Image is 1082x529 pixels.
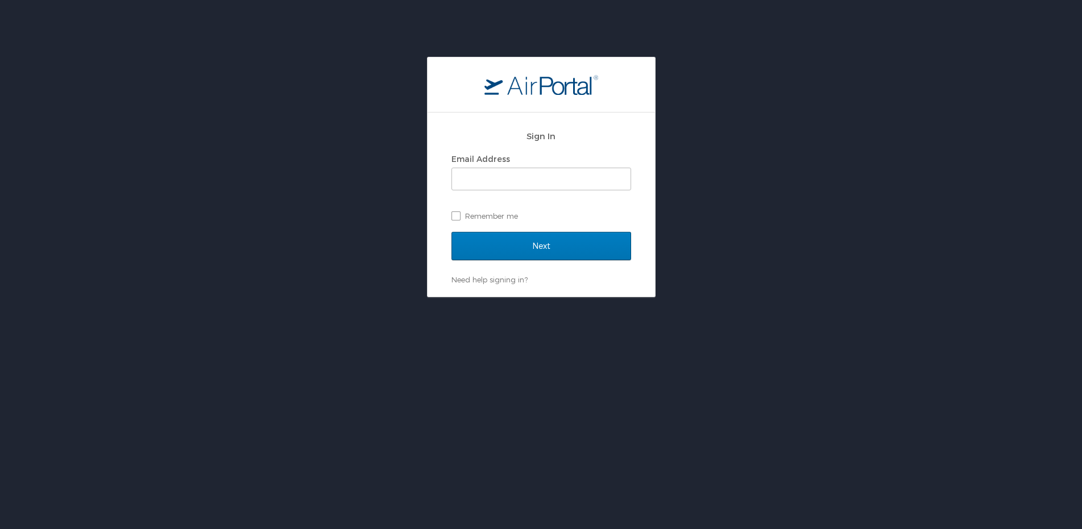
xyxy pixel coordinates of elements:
img: logo [484,74,598,95]
h2: Sign In [451,130,631,143]
input: Next [451,232,631,260]
label: Remember me [451,207,631,224]
a: Need help signing in? [451,275,528,284]
label: Email Address [451,154,510,164]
